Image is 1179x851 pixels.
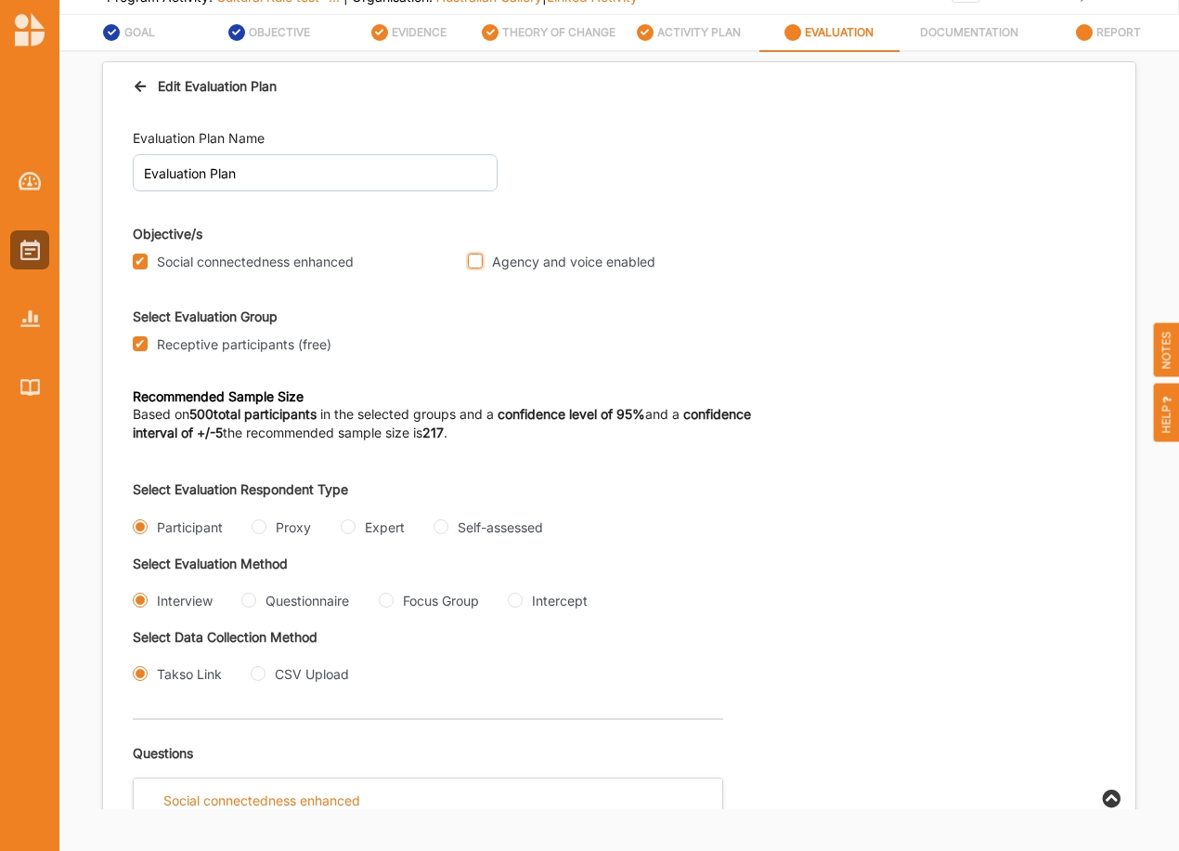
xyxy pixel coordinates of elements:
div: Social connectedness enhanced [163,792,360,809]
div: Edit Evaluation Plan [133,76,277,96]
div: Objective/s [133,224,1106,243]
img: Reports [20,310,40,326]
a: Activities [10,230,49,269]
div: Select Evaluation Method [133,556,619,572]
img: Dashboard [19,172,42,190]
b: 217 [422,425,444,440]
b: confidence level of 95% [498,406,645,422]
div: Interview [157,591,213,610]
label: GOAL [124,25,155,40]
div: Select Evaluation Respondent Type [133,481,619,498]
label: THEORY OF CHANGE [502,25,615,40]
label: Receptive participants (free) [157,336,331,353]
label: Based on in the selected groups and a and a the recommended sample size is . [133,405,775,442]
label: Social connectedness enhanced [157,254,354,270]
div: Questions [133,720,723,761]
a: Library [10,368,49,407]
a: Reports [10,299,49,338]
div: Self-assessed [458,517,543,537]
label: OBJECTIVE [249,25,310,40]
label: DOCUMENTATION [920,25,1018,40]
b: 500 total participants [189,406,317,422]
div: Select Evaluation Group [133,307,1106,326]
div: Proxy [276,517,311,537]
div: Takso Link [157,664,222,684]
label: Agency and voice enabled [492,254,655,270]
label: Evaluation Plan Name [133,129,265,148]
div: Questionnaire [266,591,349,610]
div: Recommended Sample Size [133,388,775,405]
label: EVALUATION [805,25,874,40]
div: Expert [365,517,405,537]
label: ACTIVITY PLAN [657,25,741,40]
div: Focus Group [403,591,479,610]
a: Dashboard [10,162,49,201]
img: Activities [20,240,40,260]
div: CSV Upload [275,664,349,684]
div: Select Data Collection Method [133,629,619,646]
div: Intercept [532,591,588,610]
div: Participant [157,517,223,537]
b: confidence interval of +/-5 [133,406,751,440]
img: Library [20,379,40,395]
label: EVIDENCE [392,25,447,40]
img: logo [15,13,45,46]
label: REPORT [1096,25,1141,40]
